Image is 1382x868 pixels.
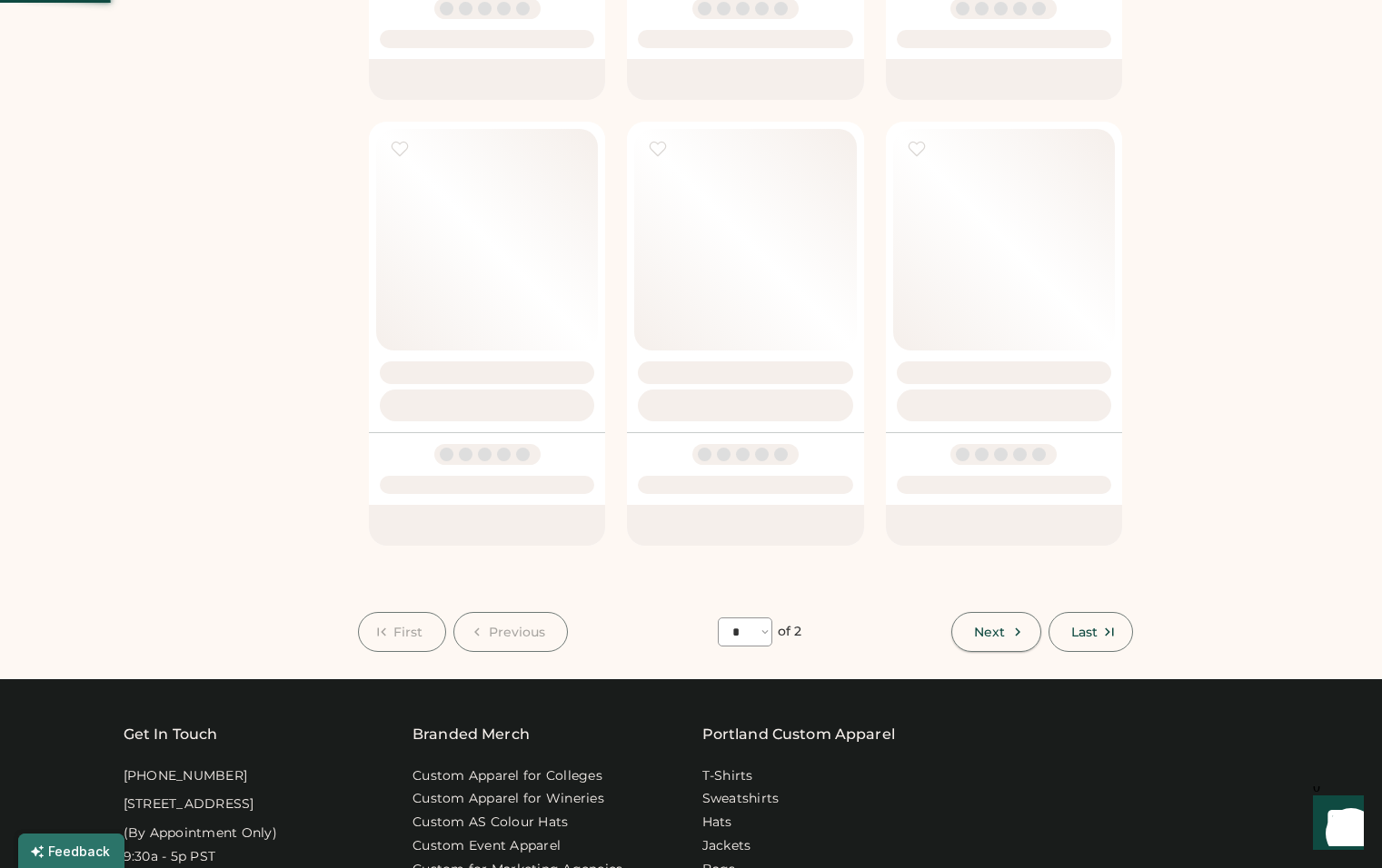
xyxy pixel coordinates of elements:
[702,724,895,745] a: Portland Custom Apparel
[124,848,216,866] div: 9:30a - 5p PST
[413,790,604,808] a: Custom Apparel for Wineries
[489,626,546,638] span: Previous
[124,824,277,843] div: (By Appointment Only)
[124,767,248,785] div: [PHONE_NUMBER]
[358,612,446,652] button: First
[393,626,423,638] span: First
[702,837,751,855] a: Jackets
[778,623,801,641] div: of 2
[1071,626,1098,638] span: Last
[702,790,780,808] a: Sweatshirts
[1049,612,1133,652] button: Last
[413,837,561,855] a: Custom Event Apparel
[974,626,1005,638] span: Next
[702,814,732,832] a: Hats
[124,724,218,745] div: Get In Touch
[453,612,569,652] button: Previous
[124,795,254,814] div: [STREET_ADDRESS]
[1296,786,1374,864] iframe: Front Chat
[413,724,530,745] div: Branded Merch
[951,612,1040,652] button: Next
[413,814,568,832] a: Custom AS Colour Hats
[413,767,602,785] a: Custom Apparel for Colleges
[702,767,753,785] a: T-Shirts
